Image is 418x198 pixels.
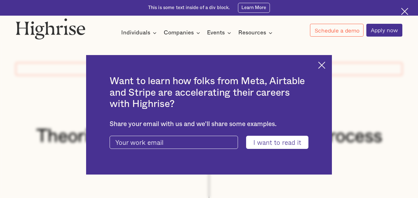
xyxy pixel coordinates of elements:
img: Cross icon [401,8,408,15]
div: Companies [164,29,194,37]
input: I want to read it [246,136,308,149]
a: Schedule a demo [310,24,364,37]
div: Individuals [121,29,158,37]
form: current-ascender-blog-article-modal-form [110,136,308,149]
div: This is some text inside of a div block. [148,5,230,11]
div: Resources [238,29,266,37]
div: Share your email with us and we'll share some examples. [110,120,308,128]
a: Learn More [238,3,270,13]
div: Individuals [121,29,150,37]
div: Companies [164,29,202,37]
img: Cross icon [318,62,325,69]
input: Your work email [110,136,238,149]
div: Events [207,29,233,37]
img: Highrise logo [16,18,85,39]
h2: Want to learn how folks from Meta, Airtable and Stripe are accelerating their careers with Highrise? [110,76,308,110]
a: Apply now [366,24,402,37]
div: Resources [238,29,274,37]
div: Events [207,29,225,37]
